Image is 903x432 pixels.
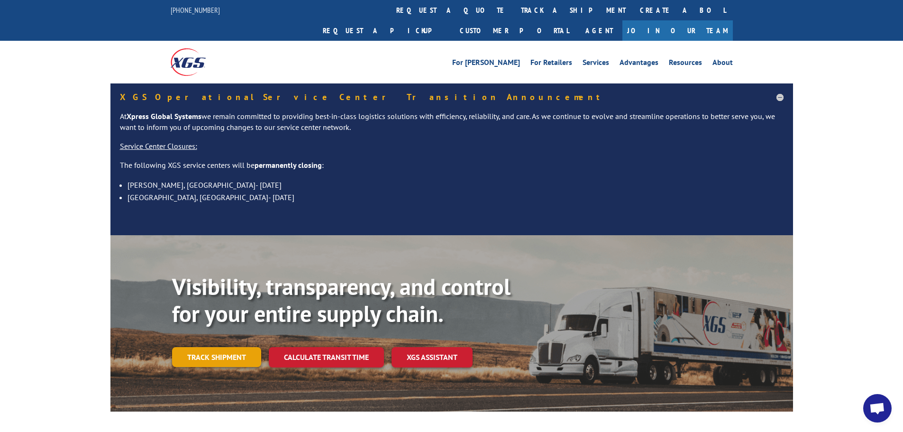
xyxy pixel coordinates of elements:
[669,59,702,69] a: Resources
[128,179,784,191] li: [PERSON_NAME], [GEOGRAPHIC_DATA]- [DATE]
[127,111,201,121] strong: Xpress Global Systems
[269,347,384,368] a: Calculate transit time
[128,191,784,203] li: [GEOGRAPHIC_DATA], [GEOGRAPHIC_DATA]- [DATE]
[172,272,511,329] b: Visibility, transparency, and control for your entire supply chain.
[583,59,609,69] a: Services
[712,59,733,69] a: About
[453,20,576,41] a: Customer Portal
[316,20,453,41] a: Request a pickup
[530,59,572,69] a: For Retailers
[620,59,658,69] a: Advantages
[622,20,733,41] a: Join Our Team
[120,160,784,179] p: The following XGS service centers will be :
[255,160,322,170] strong: permanently closing
[576,20,622,41] a: Agent
[392,347,473,368] a: XGS ASSISTANT
[172,347,261,367] a: Track shipment
[171,5,220,15] a: [PHONE_NUMBER]
[120,141,197,151] u: Service Center Closures:
[120,111,784,141] p: At we remain committed to providing best-in-class logistics solutions with efficiency, reliabilit...
[452,59,520,69] a: For [PERSON_NAME]
[863,394,892,423] a: Open chat
[120,93,784,101] h5: XGS Operational Service Center Transition Announcement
